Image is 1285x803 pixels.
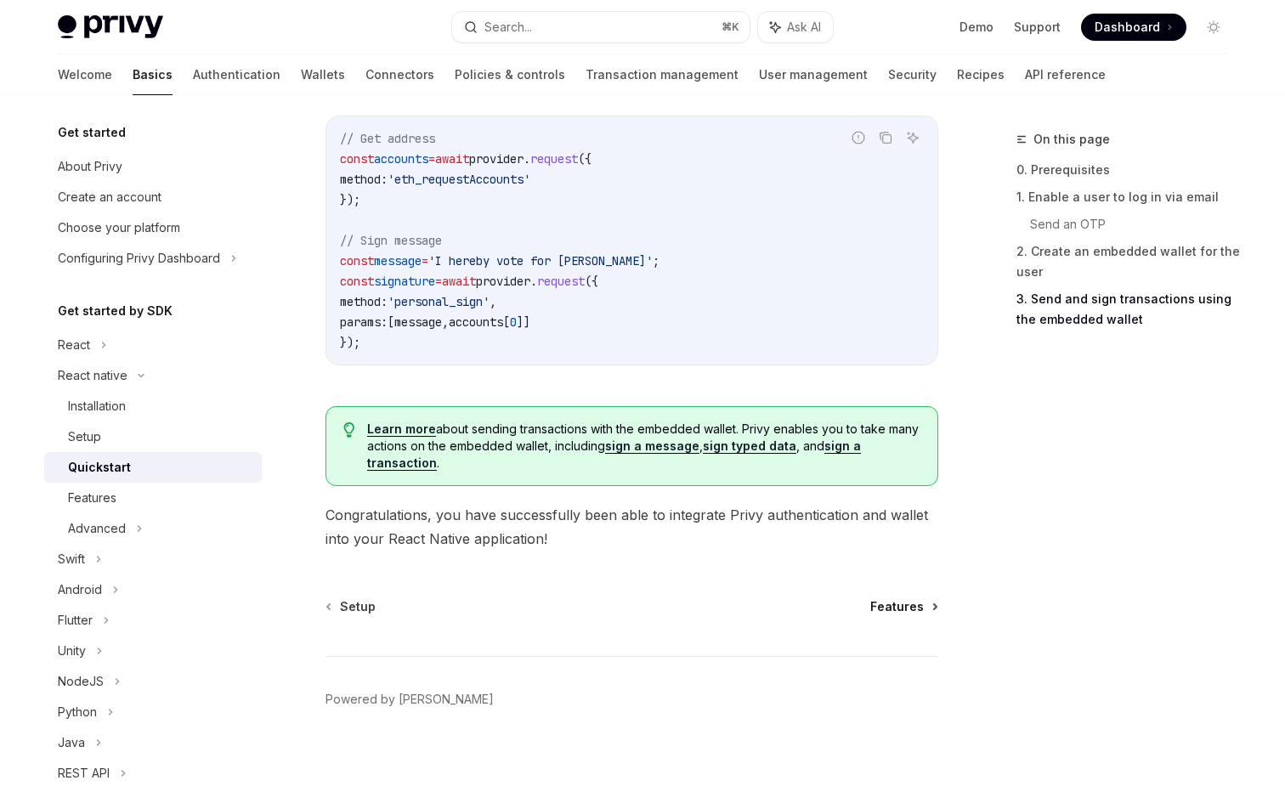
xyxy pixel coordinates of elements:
a: Quickstart [44,452,262,483]
div: Create an account [58,187,161,207]
span: 'personal_sign' [388,294,490,309]
span: = [435,274,442,289]
span: 'eth_requestAccounts' [388,172,530,187]
a: Welcome [58,54,112,95]
span: method: [340,172,388,187]
a: Connectors [365,54,434,95]
span: ({ [585,274,598,289]
span: provider [476,274,530,289]
a: Security [888,54,937,95]
div: Search... [484,17,532,37]
span: , [490,294,496,309]
a: sign a message [605,438,699,454]
a: Authentication [193,54,280,95]
a: Create an account [44,182,262,212]
a: Dashboard [1081,14,1186,41]
a: sign typed data [703,438,796,454]
span: ⌘ K [722,20,739,34]
span: , [442,314,449,330]
span: params: [340,314,388,330]
button: Toggle dark mode [1200,14,1227,41]
h5: Get started by SDK [58,301,173,321]
a: 0. Prerequisites [1016,156,1241,184]
div: React native [58,365,127,386]
span: accounts [449,314,503,330]
span: Ask AI [787,19,821,36]
button: Copy the contents from the code block [875,127,897,149]
span: await [442,274,476,289]
span: 0 [510,314,517,330]
div: NodeJS [58,671,104,692]
div: Java [58,732,85,753]
a: Features [44,483,262,513]
svg: Tip [343,422,355,438]
span: 'I hereby vote for [PERSON_NAME]' [428,253,653,269]
div: Python [58,702,97,722]
a: Features [870,598,937,615]
span: provider [469,151,524,167]
span: [ [388,314,394,330]
button: Report incorrect code [847,127,869,149]
a: 1. Enable a user to log in via email [1016,184,1241,211]
a: Wallets [301,54,345,95]
span: // Sign message [340,233,442,248]
span: request [537,274,585,289]
a: About Privy [44,151,262,182]
h5: Get started [58,122,126,143]
span: await [435,151,469,167]
a: Basics [133,54,173,95]
a: Policies & controls [455,54,565,95]
a: Installation [44,391,262,421]
div: Installation [68,396,126,416]
a: Setup [44,421,262,452]
span: request [530,151,578,167]
span: const [340,253,374,269]
a: Send an OTP [1030,211,1241,238]
a: Powered by [PERSON_NAME] [325,691,494,708]
div: Choose your platform [58,218,180,238]
span: . [530,274,537,289]
a: 3. Send and sign transactions using the embedded wallet [1016,286,1241,333]
a: Choose your platform [44,212,262,243]
div: Advanced [68,518,126,539]
div: REST API [58,763,110,783]
a: User management [759,54,868,95]
span: ({ [578,151,592,167]
span: Dashboard [1095,19,1160,36]
div: Configuring Privy Dashboard [58,248,220,269]
div: Unity [58,641,86,661]
a: Transaction management [586,54,739,95]
span: message [374,253,422,269]
div: Quickstart [68,457,131,478]
button: Ask AI [758,12,833,42]
span: ; [653,253,659,269]
span: method: [340,294,388,309]
div: About Privy [58,156,122,177]
span: }); [340,335,360,350]
div: Setup [68,427,101,447]
img: light logo [58,15,163,39]
span: Congratulations, you have successfully been able to integrate Privy authentication and wallet int... [325,503,938,551]
span: accounts [374,151,428,167]
button: Search...⌘K [452,12,750,42]
span: = [422,253,428,269]
span: const [340,151,374,167]
span: // Get address [340,131,435,146]
div: React [58,335,90,355]
a: API reference [1025,54,1106,95]
span: message [394,314,442,330]
a: Recipes [957,54,1005,95]
span: const [340,274,374,289]
div: Flutter [58,610,93,631]
span: [ [503,314,510,330]
span: signature [374,274,435,289]
span: Features [870,598,924,615]
a: 2. Create an embedded wallet for the user [1016,238,1241,286]
span: On this page [1033,129,1110,150]
span: ]] [517,314,530,330]
a: Learn more [367,421,436,437]
div: Android [58,580,102,600]
span: . [524,151,530,167]
a: Support [1014,19,1061,36]
span: Setup [340,598,376,615]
